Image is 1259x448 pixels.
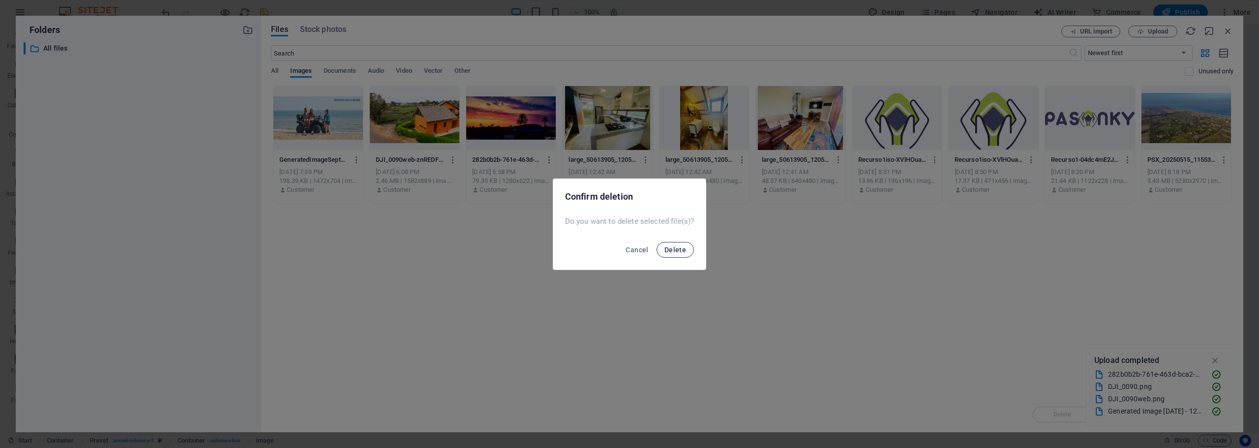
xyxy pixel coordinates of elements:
[565,191,694,203] h2: Confirm deletion
[657,242,694,258] button: Delete
[664,246,686,254] span: Delete
[622,242,652,258] button: Cancel
[565,216,694,226] p: Do you want to delete selected file(s)?
[626,246,648,254] span: Cancel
